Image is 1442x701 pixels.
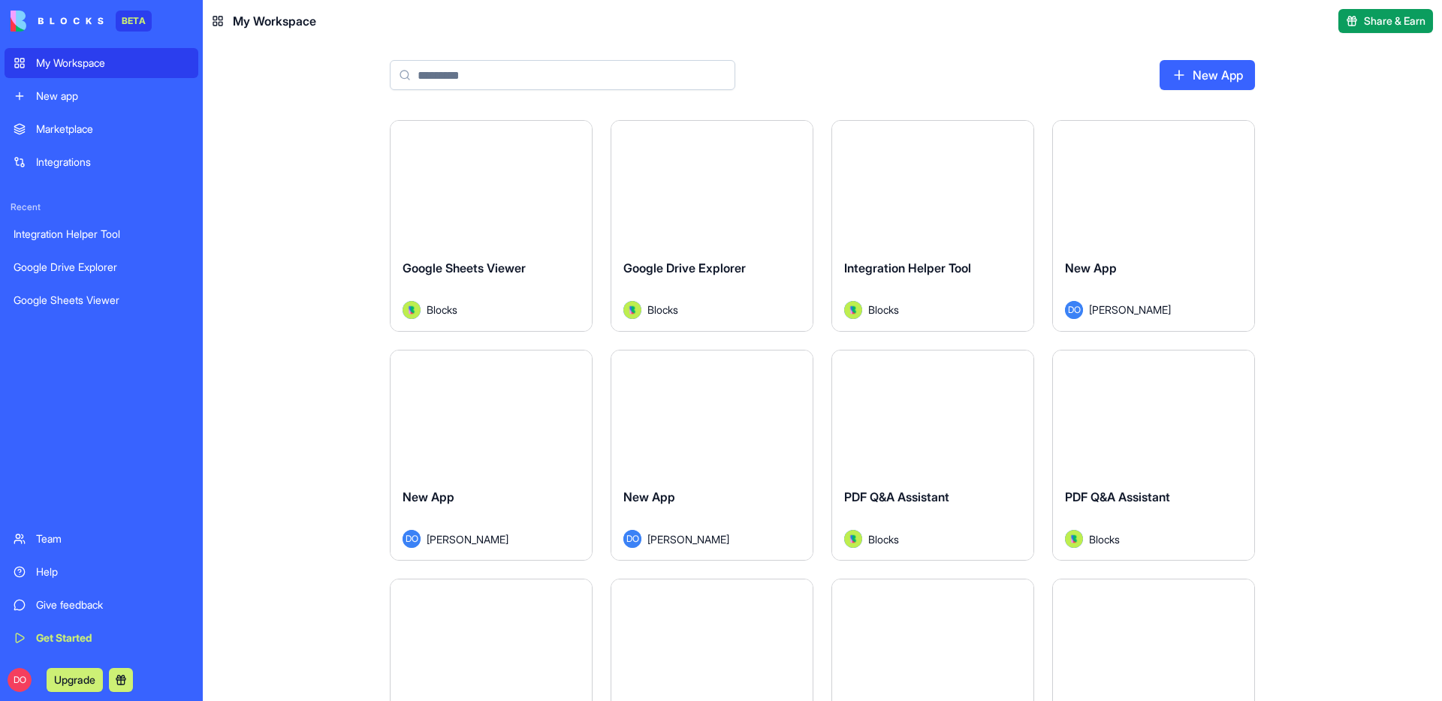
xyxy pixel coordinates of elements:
[647,302,678,317] span: Blocks
[403,301,421,319] img: Avatar
[1065,301,1083,319] span: DO
[844,489,949,504] span: PDF Q&A Assistant
[1364,14,1425,29] span: Share & Earn
[36,56,189,71] div: My Workspace
[1089,302,1171,317] span: [PERSON_NAME]
[11,11,152,32] a: BETA
[390,120,593,332] a: Google Sheets ViewerAvatarBlocks
[427,302,457,317] span: Blocks
[5,285,198,315] a: Google Sheets Viewer
[623,489,675,504] span: New App
[5,48,198,78] a: My Workspace
[647,531,729,547] span: [PERSON_NAME]
[623,530,641,548] span: DO
[831,120,1034,332] a: Integration Helper ToolAvatarBlocks
[5,557,198,587] a: Help
[844,260,971,275] span: Integration Helper Tool
[1338,9,1433,33] button: Share & Earn
[611,350,813,561] a: New AppDO[PERSON_NAME]
[36,564,189,579] div: Help
[868,302,899,317] span: Blocks
[831,350,1034,561] a: PDF Q&A AssistantAvatarBlocks
[233,12,316,30] span: My Workspace
[5,81,198,111] a: New app
[1089,531,1120,547] span: Blocks
[14,293,189,308] div: Google Sheets Viewer
[5,114,198,144] a: Marketplace
[623,301,641,319] img: Avatar
[36,89,189,104] div: New app
[403,260,526,275] span: Google Sheets Viewer
[403,489,454,504] span: New App
[1052,350,1255,561] a: PDF Q&A AssistantAvatarBlocks
[36,597,189,612] div: Give feedback
[5,252,198,282] a: Google Drive Explorer
[868,531,899,547] span: Blocks
[36,630,189,645] div: Get Started
[116,11,152,32] div: BETA
[403,530,421,548] span: DO
[1065,260,1117,275] span: New App
[14,227,189,242] div: Integration Helper Tool
[844,301,862,319] img: Avatar
[47,668,103,692] button: Upgrade
[47,672,103,687] a: Upgrade
[5,623,198,653] a: Get Started
[36,122,189,137] div: Marketplace
[36,531,189,546] div: Team
[8,668,32,692] span: DO
[5,524,198,554] a: Team
[36,155,189,170] div: Integrations
[5,201,198,213] span: Recent
[14,260,189,275] div: Google Drive Explorer
[390,350,593,561] a: New AppDO[PERSON_NAME]
[5,590,198,620] a: Give feedback
[1065,530,1083,548] img: Avatar
[1160,60,1255,90] a: New App
[11,11,104,32] img: logo
[844,530,862,548] img: Avatar
[611,120,813,332] a: Google Drive ExplorerAvatarBlocks
[623,260,746,275] span: Google Drive Explorer
[1052,120,1255,332] a: New AppDO[PERSON_NAME]
[1065,489,1170,504] span: PDF Q&A Assistant
[5,219,198,249] a: Integration Helper Tool
[427,531,508,547] span: [PERSON_NAME]
[5,147,198,177] a: Integrations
